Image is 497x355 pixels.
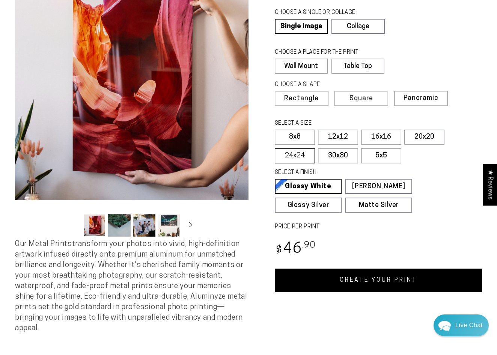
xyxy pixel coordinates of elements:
[275,198,342,213] a: Glossy Silver
[108,214,131,237] button: Load image 2 in gallery view
[275,81,378,89] legend: CHOOSE A SHAPE
[275,59,328,74] label: Wall Mount
[331,19,384,34] a: Collage
[182,217,199,233] button: Slide right
[275,119,396,128] legend: SELECT A SIZE
[275,130,315,145] label: 8x8
[275,9,378,17] legend: CHOOSE A SINGLE OR COLLAGE
[275,19,328,34] a: Single Image
[65,217,81,233] button: Slide left
[275,169,396,177] legend: SELECT A FINISH
[404,95,438,102] span: Panoramic
[404,130,444,145] label: 20x20
[302,241,316,250] sup: .90
[318,130,358,145] label: 12x12
[345,198,412,213] a: Matte Silver
[455,314,483,336] div: Contact Us Directly
[434,314,489,336] div: Chat widget toggle
[275,48,377,57] legend: CHOOSE A PLACE FOR THE PRINT
[15,240,247,332] span: Our Metal Prints transform your photos into vivid, high-definition artwork infused directly onto ...
[275,269,482,292] a: CREATE YOUR PRINT
[275,242,316,257] bdi: 46
[483,164,497,205] div: Click to open Judge.me floating reviews tab
[361,130,401,145] label: 16x16
[349,95,373,102] span: Square
[83,214,106,237] button: Load image 1 in gallery view
[318,148,358,163] label: 30x30
[361,148,401,163] label: 5x5
[331,59,384,74] label: Table Top
[345,179,412,194] a: [PERSON_NAME]
[276,245,282,255] span: $
[133,214,155,237] button: Load image 3 in gallery view
[158,214,180,237] button: Load image 4 in gallery view
[275,223,482,231] label: PRICE PER PRINT
[275,179,342,194] a: Glossy White
[284,95,319,102] span: Rectangle
[275,148,315,163] label: 24x24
